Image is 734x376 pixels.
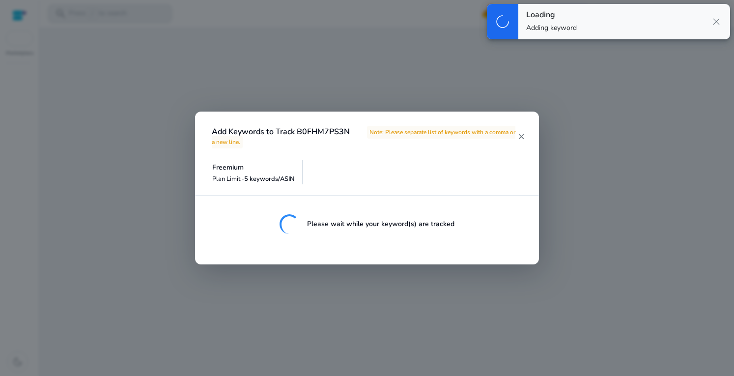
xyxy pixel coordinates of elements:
h4: Add Keywords to Track B0FHM7PS3N [212,127,517,146]
span: progress_activity [495,14,510,29]
mat-icon: close [517,132,525,141]
h5: Please wait while your keyword(s) are tracked [307,220,454,229]
span: Note: Please separate list of keywords with a comma or a new line. [212,126,515,148]
h5: Freemium [212,164,295,172]
span: close [710,16,722,28]
p: Adding keyword [526,23,577,33]
span: 5 keywords/ASIN [244,174,295,183]
h4: Loading [526,10,577,20]
p: Plan Limit - [212,174,295,184]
